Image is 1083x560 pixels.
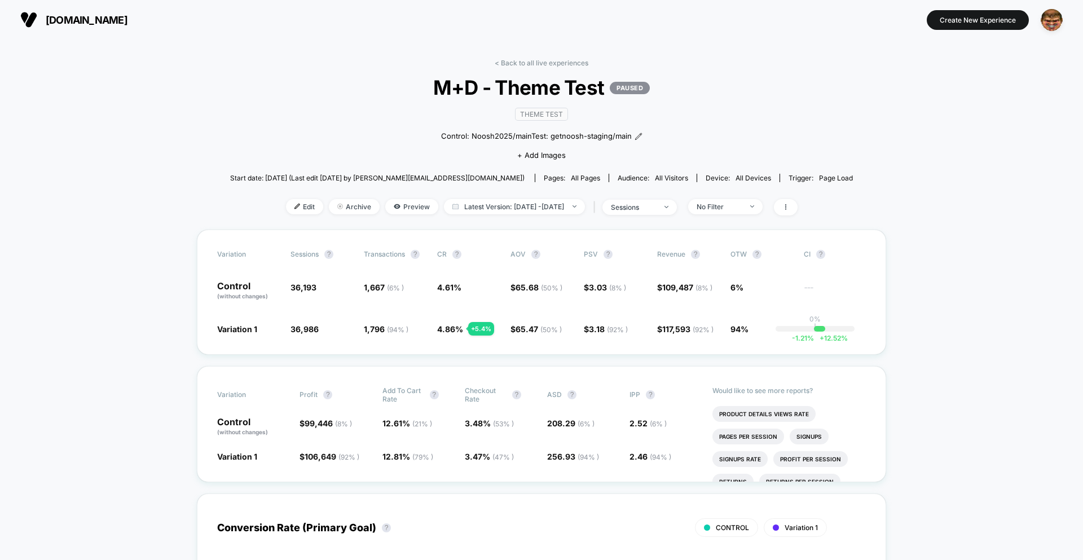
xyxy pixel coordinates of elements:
span: Latest Version: [DATE] - [DATE] [444,199,585,214]
span: | [591,199,602,215]
span: Add To Cart Rate [382,386,424,403]
span: CI [804,250,866,259]
button: ? [324,250,333,259]
div: No Filter [697,202,742,211]
span: 36,986 [290,324,319,334]
span: $ [300,452,359,461]
span: ( 53 % ) [493,420,514,428]
button: ? [382,523,391,532]
li: Signups [790,429,829,444]
span: Variation [217,386,279,403]
img: ppic [1041,9,1063,31]
span: ( 92 % ) [338,453,359,461]
span: Variation 1 [217,452,257,461]
span: Start date: [DATE] (Last edit [DATE] by [PERSON_NAME][EMAIL_ADDRESS][DOMAIN_NAME]) [230,174,525,182]
span: Archive [329,199,380,214]
span: ( 50 % ) [541,284,562,292]
span: Variation 1 [785,523,818,532]
div: Audience: [618,174,688,182]
img: end [573,205,576,208]
span: 3.03 [589,283,626,292]
span: 12.52 % [814,334,848,342]
span: Variation [217,250,279,259]
span: --- [804,284,866,301]
span: 12.61 % [382,418,432,428]
button: ? [604,250,613,259]
span: $ [657,324,714,334]
div: + 5.4 % [468,322,494,336]
span: 36,193 [290,283,316,292]
span: all pages [571,174,600,182]
li: Product Details Views Rate [712,406,816,422]
span: 3.47 % [465,452,514,461]
span: Device: [697,174,780,182]
div: Pages: [544,174,600,182]
span: 99,446 [305,418,352,428]
li: Pages Per Session [712,429,784,444]
span: Theme Test [515,108,568,121]
span: Sessions [290,250,319,258]
button: ? [567,390,576,399]
span: $ [584,283,626,292]
span: ( 94 % ) [578,453,599,461]
span: (without changes) [217,293,268,299]
span: Transactions [364,250,405,258]
span: 3.18 [589,324,628,334]
span: $ [657,283,712,292]
span: ( 92 % ) [693,325,714,334]
span: ( 94 % ) [650,453,671,461]
span: PSV [584,250,598,258]
span: 4.86 % [437,324,463,334]
span: 1,667 [364,283,404,292]
p: Control [217,417,288,436]
span: ( 47 % ) [492,453,514,461]
span: Variation 1 [217,324,257,334]
span: 4.61 % [437,283,461,292]
button: ? [752,250,761,259]
span: $ [300,418,352,428]
span: 12.81 % [382,452,433,461]
span: IPP [629,390,640,399]
span: CR [437,250,447,258]
p: 0% [809,315,821,323]
button: ? [323,390,332,399]
span: 2.52 [629,418,667,428]
button: [DOMAIN_NAME] [17,11,131,29]
img: end [337,204,343,209]
p: Would like to see more reports? [712,386,866,395]
span: ( 8 % ) [335,420,352,428]
span: + Add Images [517,151,566,160]
span: (without changes) [217,429,268,435]
span: 106,649 [305,452,359,461]
span: Checkout Rate [465,386,507,403]
div: sessions [611,203,656,211]
button: ? [531,250,540,259]
button: ? [430,390,439,399]
div: Trigger: [789,174,853,182]
button: ? [816,250,825,259]
img: end [750,205,754,208]
p: Control [217,281,279,301]
span: 109,487 [662,283,712,292]
span: 3.48 % [465,418,514,428]
span: 6% [730,283,743,292]
span: -1.21 % [792,334,814,342]
button: ? [512,390,521,399]
span: 1,796 [364,324,408,334]
span: ( 79 % ) [412,453,433,461]
span: $ [510,324,562,334]
button: ? [691,250,700,259]
span: Profit [300,390,318,399]
span: 117,593 [662,324,714,334]
button: ? [411,250,420,259]
span: OTW [730,250,793,259]
li: Profit Per Session [773,451,848,467]
span: ASD [547,390,562,399]
img: calendar [452,204,459,209]
span: all devices [736,174,771,182]
img: edit [294,204,300,209]
span: ( 92 % ) [607,325,628,334]
span: Preview [385,199,438,214]
span: Revenue [657,250,685,258]
span: $ [584,324,628,334]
